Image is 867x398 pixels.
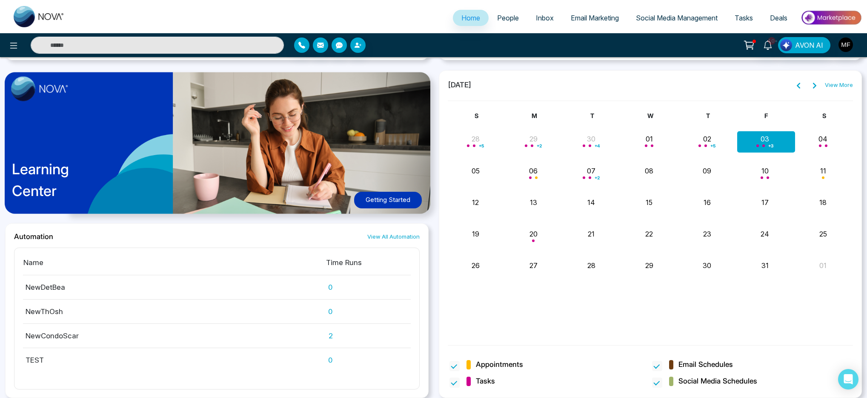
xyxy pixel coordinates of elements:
[780,39,792,51] img: Lead Flow
[571,14,619,22] span: Email Marketing
[475,112,478,119] span: S
[595,176,600,179] span: + 2
[472,229,479,239] button: 19
[536,14,554,22] span: Inbox
[627,10,726,26] a: Social Media Management
[703,166,711,176] button: 09
[838,369,858,389] div: Open Intercom Messenger
[761,260,769,271] button: 31
[12,158,69,202] p: Learning Center
[472,166,480,176] button: 05
[645,260,653,271] button: 29
[23,300,326,324] td: NewThOsh
[645,166,653,176] button: 08
[678,376,757,387] span: Social Media Schedules
[354,192,422,208] button: Getting Started
[778,37,830,53] button: AVON AI
[5,70,429,223] a: LearningCenterGetting Started
[11,77,68,101] img: image
[758,37,778,52] a: 10+
[453,10,489,26] a: Home
[562,10,627,26] a: Email Marketing
[326,257,411,275] th: Time Runs
[476,376,495,387] span: Tasks
[646,197,652,208] button: 15
[529,260,538,271] button: 27
[326,324,411,348] td: 2
[326,300,411,324] td: 0
[795,40,823,50] span: AVON AI
[819,197,827,208] button: 18
[479,144,484,147] span: + 5
[476,359,523,370] span: Appointments
[448,80,472,91] span: [DATE]
[595,144,600,147] span: + 4
[448,111,853,335] div: Month View
[768,37,775,45] span: 10+
[645,229,653,239] button: 22
[23,324,326,348] td: NewCondoScar
[23,257,326,275] th: Name
[822,112,826,119] span: S
[537,144,542,147] span: + 2
[587,260,595,271] button: 28
[14,232,53,241] h2: Automation
[819,260,827,271] button: 01
[703,260,711,271] button: 30
[587,197,595,208] button: 14
[761,229,769,239] button: 24
[819,229,827,239] button: 25
[532,112,537,119] span: M
[726,10,761,26] a: Tasks
[326,348,411,366] td: 0
[367,233,420,241] a: View All Automation
[23,348,326,366] td: TEST
[461,14,480,22] span: Home
[703,229,711,239] button: 23
[710,144,715,147] span: + 5
[489,10,527,26] a: People
[838,37,853,52] img: User Avatar
[472,197,479,208] button: 12
[497,14,519,22] span: People
[825,81,853,89] a: View More
[704,197,711,208] button: 16
[800,8,862,27] img: Market-place.gif
[23,275,326,300] td: NewDetBea
[527,10,562,26] a: Inbox
[590,112,594,119] span: T
[647,112,653,119] span: W
[530,197,537,208] button: 13
[761,197,769,208] button: 17
[14,6,65,27] img: Nova CRM Logo
[764,112,768,119] span: F
[761,10,796,26] a: Deals
[678,359,733,370] span: Email Schedules
[636,14,718,22] span: Social Media Management
[706,112,710,119] span: T
[768,144,773,147] span: + 3
[588,229,595,239] button: 21
[326,275,411,300] td: 0
[472,260,480,271] button: 26
[735,14,753,22] span: Tasks
[770,14,787,22] span: Deals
